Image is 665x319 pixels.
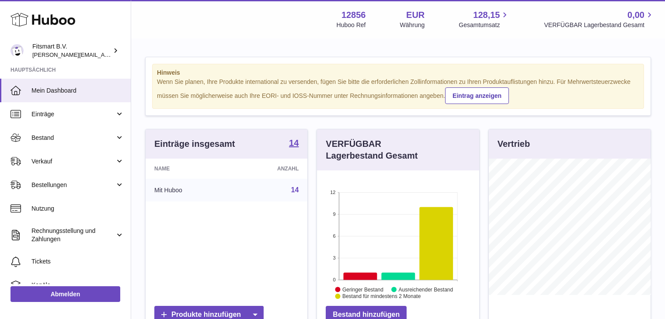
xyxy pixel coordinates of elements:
a: 14 [289,139,299,149]
th: Name [146,159,233,179]
span: [PERSON_NAME][EMAIL_ADDRESS][DOMAIN_NAME] [32,51,175,58]
a: Abmelden [10,286,120,302]
text: Geringer Bestand [342,286,383,292]
span: 0,00 [627,9,644,21]
h3: VERFÜGBAR Lagerbestand Gesamt [326,138,439,162]
text: 9 [333,212,336,217]
th: Anzahl [233,159,307,179]
span: Gesamtumsatz [459,21,510,29]
strong: EUR [406,9,425,21]
span: 128,15 [473,9,500,21]
div: Huboo Ref [337,21,366,29]
span: Bestand [31,134,115,142]
div: Währung [400,21,425,29]
span: Rechnungsstellung und Zahlungen [31,227,115,243]
h3: Einträge insgesamt [154,138,235,150]
a: 14 [291,186,299,194]
span: Verkauf [31,157,115,166]
span: Einträge [31,110,115,118]
a: 0,00 VERFÜGBAR Lagerbestand Gesamt [544,9,655,29]
span: Kanäle [31,281,124,289]
span: Bestellungen [31,181,115,189]
span: Tickets [31,257,124,266]
span: Nutzung [31,205,124,213]
div: Fitsmart B.V. [32,42,111,59]
h3: Vertrieb [498,138,530,150]
text: 0 [333,277,336,282]
text: Ausreichender Bestand [399,286,453,292]
strong: 12856 [341,9,366,21]
img: jonathan@leaderoo.com [10,44,24,57]
span: VERFÜGBAR Lagerbestand Gesamt [544,21,655,29]
strong: 14 [289,139,299,147]
a: Eintrag anzeigen [445,87,509,104]
text: 12 [331,190,336,195]
text: Bestand für mindestens 2 Monate [342,293,421,299]
td: Mit Huboo [146,179,233,201]
strong: Hinweis [157,69,639,77]
a: 128,15 Gesamtumsatz [459,9,510,29]
text: 3 [333,255,336,260]
div: Wenn Sie planen, Ihre Produkte international zu versenden, fügen Sie bitte die erforderlichen Zol... [157,78,639,104]
span: Mein Dashboard [31,87,124,95]
text: 6 [333,233,336,239]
